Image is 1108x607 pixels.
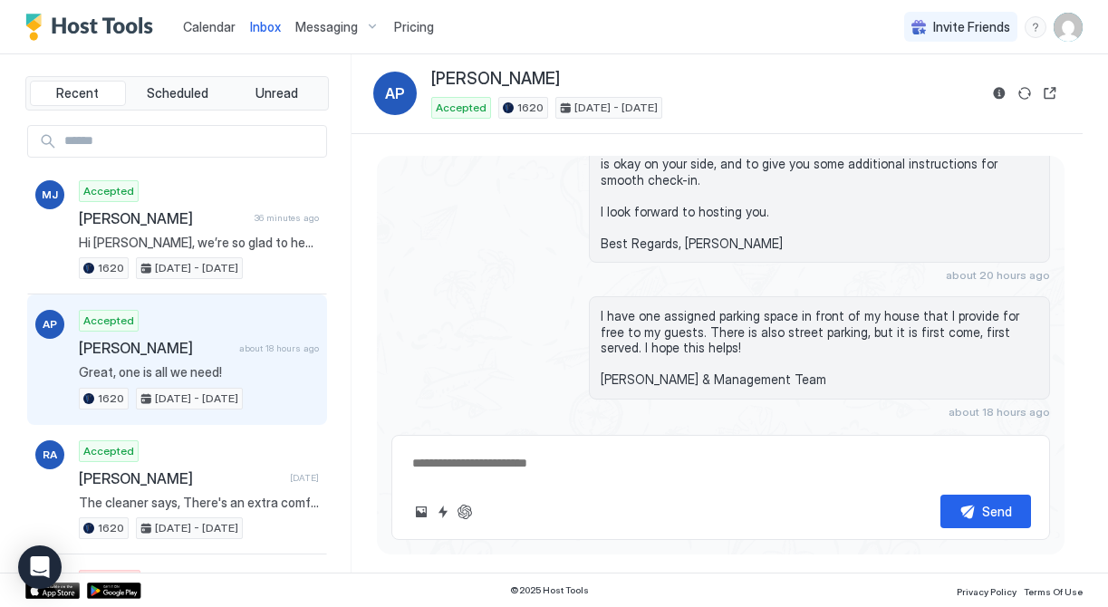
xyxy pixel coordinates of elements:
button: Sync reservation [1014,82,1036,104]
span: [PERSON_NAME] [79,469,283,487]
div: User profile [1054,13,1083,42]
span: Accepted [436,100,487,116]
span: 1620 [98,520,124,536]
span: [DATE] - [DATE] [155,390,238,407]
span: Messaging [295,19,358,35]
button: Scheduled [130,81,226,106]
span: 1620 [98,260,124,276]
button: ChatGPT Auto Reply [454,501,476,523]
button: Send [940,495,1031,528]
button: Quick reply [432,501,454,523]
span: about 18 hours ago [949,405,1050,419]
span: [DATE] - [DATE] [574,100,658,116]
span: [DATE] - [DATE] [155,260,238,276]
span: Pricing [394,19,434,35]
span: 1620 [517,100,544,116]
span: Accepted [83,183,134,199]
span: MJ [42,187,58,203]
button: Recent [30,81,126,106]
span: Great, one is all we need! [79,364,319,381]
span: about 18 hours ago [239,342,319,354]
button: Unread [228,81,324,106]
span: RA [43,447,57,463]
span: Terms Of Use [1024,586,1083,597]
span: Privacy Policy [957,586,1016,597]
span: [PERSON_NAME] [79,339,232,357]
span: 36 minutes ago [255,212,319,224]
button: Reservation information [988,82,1010,104]
input: Input Field [57,126,326,157]
div: menu [1025,16,1046,38]
span: Invite Friends [933,19,1010,35]
span: AP [43,316,57,332]
span: [DATE] [290,472,319,484]
span: The cleaner says, There's an extra comforter in the closet next to the laundry room. And there ar... [79,495,319,511]
button: Upload image [410,501,432,523]
a: Terms Of Use [1024,581,1083,600]
a: Inbox [250,17,281,36]
span: 1620 [98,390,124,407]
a: Host Tools Logo [25,14,161,41]
div: Send [982,502,1012,521]
span: Unread [255,85,298,101]
a: App Store [25,583,80,599]
span: Recent [56,85,99,101]
button: Open reservation [1039,82,1061,104]
span: [PERSON_NAME] [431,69,560,90]
span: Inbox [250,19,281,34]
span: about 20 hours ago [946,268,1050,282]
span: Scheduled [147,85,208,101]
span: [PERSON_NAME] [79,209,247,227]
a: Calendar [183,17,236,36]
span: Accepted [83,443,134,459]
span: I have one assigned parking space in front of my house that I provide for free to my guests. Ther... [601,308,1038,388]
div: Open Intercom Messenger [18,545,62,589]
span: © 2025 Host Tools [510,584,589,596]
div: tab-group [25,76,329,111]
span: [DATE] - [DATE] [155,520,238,536]
a: Privacy Policy [957,581,1016,600]
span: Accepted [83,313,134,329]
span: AP [385,82,405,104]
span: Hi [PERSON_NAME], we’re so glad to hear you had a great time! If you could share your feedback, i... [79,235,319,251]
a: Google Play Store [87,583,141,599]
span: Calendar [183,19,236,34]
